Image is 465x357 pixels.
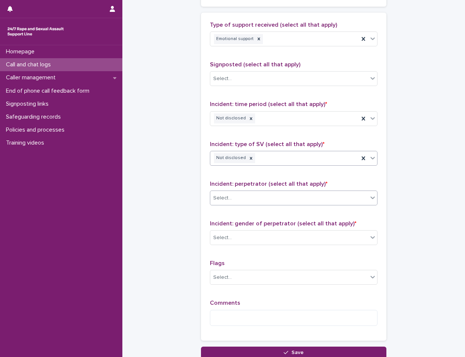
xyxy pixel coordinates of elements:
div: Not disclosed [214,153,247,163]
p: End of phone call feedback form [3,87,95,95]
p: Signposting links [3,100,55,108]
p: Call and chat logs [3,61,57,68]
span: Type of support received (select all that apply) [210,22,337,28]
span: Signposted (select all that apply) [210,62,300,67]
div: Not disclosed [214,113,247,123]
p: Caller management [3,74,62,81]
p: Safeguarding records [3,113,67,120]
span: Save [291,350,304,355]
div: Emotional support [214,34,255,44]
div: Select... [213,274,232,281]
p: Policies and processes [3,126,70,133]
p: Homepage [3,48,40,55]
div: Select... [213,194,232,202]
div: Select... [213,75,232,83]
span: Incident: perpetrator (select all that apply) [210,181,327,187]
span: Incident: time period (select all that apply) [210,101,327,107]
img: rhQMoQhaT3yELyF149Cw [6,24,65,39]
span: Incident: gender of perpetrator (select all that apply) [210,221,356,227]
span: Incident: type of SV (select all that apply) [210,141,324,147]
span: Flags [210,260,225,266]
span: Comments [210,300,240,306]
p: Training videos [3,139,50,146]
div: Select... [213,234,232,242]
